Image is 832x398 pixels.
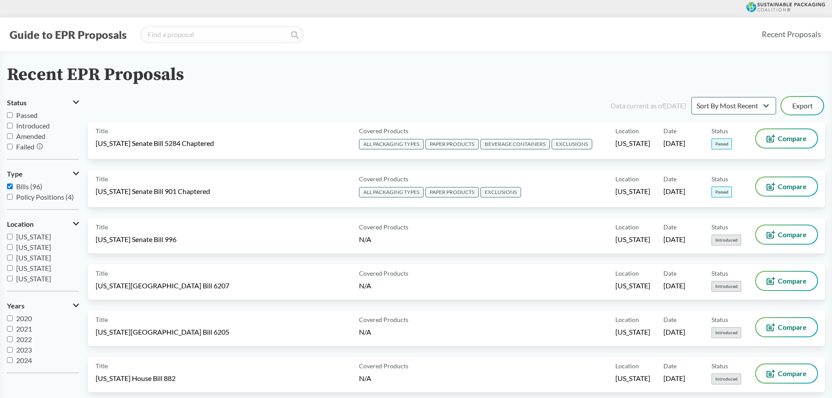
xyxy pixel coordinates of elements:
span: Passed [711,187,732,197]
span: Compare [778,231,807,238]
span: Location [615,174,639,183]
button: Years [7,298,79,313]
span: Location [615,361,639,370]
button: Compare [756,225,817,244]
span: [US_STATE] [615,327,650,337]
button: Compare [756,318,817,336]
span: Location [615,269,639,278]
span: Covered Products [359,174,408,183]
span: Bills (96) [16,182,42,190]
span: Covered Products [359,126,408,135]
span: 2023 [16,346,32,354]
span: N/A [359,281,371,290]
span: [DATE] [663,374,685,383]
span: EXCLUSIONS [480,187,521,197]
span: [DATE] [663,138,685,148]
span: Compare [778,324,807,331]
input: [US_STATE] [7,265,13,271]
button: Guide to EPR Proposals [7,28,129,42]
span: N/A [359,374,371,382]
span: 2022 [16,335,32,343]
button: Status [7,95,79,110]
input: [US_STATE] [7,276,13,281]
span: ALL PACKAGING TYPES [359,187,424,197]
span: Introduced [711,235,741,246]
span: [US_STATE] [16,274,51,283]
span: Date [663,315,677,324]
input: 2020 [7,315,13,321]
span: [US_STATE] [16,243,51,251]
span: Amended [16,132,45,140]
button: Export [781,97,823,114]
span: Location [7,220,34,228]
span: [US_STATE] House Bill 882 [96,374,176,383]
span: [DATE] [663,327,685,337]
input: 2023 [7,347,13,353]
span: Passed [16,111,38,119]
span: Compare [778,277,807,284]
span: Location [615,126,639,135]
span: EXCLUSIONS [552,139,592,149]
span: Covered Products [359,269,408,278]
span: [US_STATE][GEOGRAPHIC_DATA] Bill 6205 [96,327,229,337]
span: Date [663,269,677,278]
span: Introduced [711,374,741,384]
span: Date [663,174,677,183]
span: N/A [359,235,371,243]
span: Compare [778,183,807,190]
button: Compare [756,364,817,383]
a: Recent Proposals [758,24,825,44]
span: [DATE] [663,187,685,196]
span: Compare [778,135,807,142]
span: Title [96,174,108,183]
span: Status [7,99,27,107]
input: Introduced [7,123,13,128]
span: Covered Products [359,222,408,232]
span: Compare [778,370,807,377]
span: Status [711,361,728,370]
input: Amended [7,133,13,139]
span: ALL PACKAGING TYPES [359,139,424,149]
span: [US_STATE] [16,253,51,262]
span: Years [7,302,24,310]
span: Policy Positions (4) [16,193,74,201]
span: PAPER PRODUCTS [425,139,479,149]
span: Status [711,269,728,278]
input: 2024 [7,357,13,363]
span: Title [96,361,108,370]
input: Bills (96) [7,183,13,189]
button: Compare [756,177,817,196]
span: Title [96,269,108,278]
span: Date [663,126,677,135]
button: Location [7,217,79,232]
span: BEVERAGE CONTAINERS [480,139,550,149]
span: [US_STATE] Senate Bill 996 [96,235,176,244]
span: Status [711,174,728,183]
span: [US_STATE] Senate Bill 5284 Chaptered [96,138,214,148]
input: [US_STATE] [7,244,13,250]
span: Status [711,315,728,324]
span: 2021 [16,325,32,333]
span: Title [96,222,108,232]
input: Policy Positions (4) [7,194,13,200]
span: Introduced [16,121,50,130]
span: 2020 [16,314,32,322]
span: Introduced [711,327,741,338]
span: [US_STATE] [615,187,650,196]
span: PAPER PRODUCTS [425,187,479,197]
span: Type [7,170,23,178]
span: Status [711,222,728,232]
span: [US_STATE] [615,281,650,291]
span: [US_STATE] [16,264,51,272]
span: [DATE] [663,281,685,291]
span: Passed [711,138,732,149]
span: [DATE] [663,235,685,244]
span: [US_STATE] [615,138,650,148]
input: [US_STATE] [7,234,13,239]
input: Failed [7,144,13,149]
span: [US_STATE][GEOGRAPHIC_DATA] Bill 6207 [96,281,229,291]
span: [US_STATE] Senate Bill 901 Chaptered [96,187,210,196]
span: Title [96,126,108,135]
span: [US_STATE] [16,232,51,241]
div: Data current as of [DATE] [611,100,686,111]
